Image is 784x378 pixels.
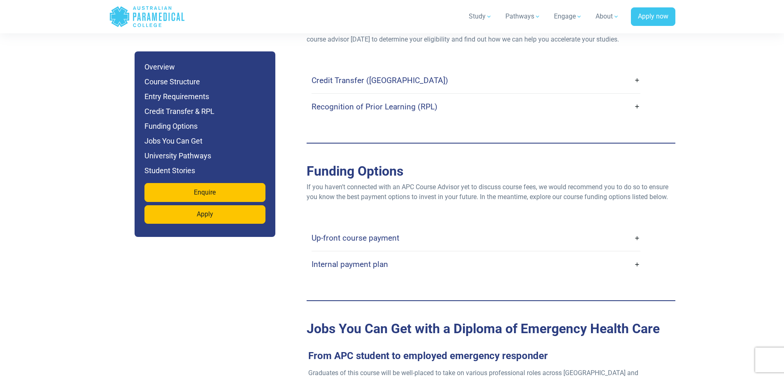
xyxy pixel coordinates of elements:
h2: Jobs You Can Get [307,321,675,336]
a: Apply now [631,7,675,26]
a: Pathways [500,5,546,28]
h3: From APC student to employed emergency responder [303,350,672,362]
a: About [591,5,624,28]
a: Credit Transfer ([GEOGRAPHIC_DATA]) [312,71,640,90]
h4: Recognition of Prior Learning (RPL) [312,102,437,111]
a: Up-front course payment [312,228,640,248]
p: If you haven’t connected with an APC Course Advisor yet to discuss course fees, we would recommen... [307,182,675,202]
a: Engage [549,5,587,28]
h4: Credit Transfer ([GEOGRAPHIC_DATA]) [312,76,448,85]
h4: Up-front course payment [312,233,399,243]
a: Australian Paramedical College [109,3,185,30]
a: Study [464,5,497,28]
h4: Internal payment plan [312,260,388,269]
h2: Funding Options [307,163,675,179]
a: Recognition of Prior Learning (RPL) [312,97,640,116]
p: Both CT and RPL are available and could reduce the number of units you would be required to compl... [307,25,675,44]
a: Internal payment plan [312,255,640,274]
